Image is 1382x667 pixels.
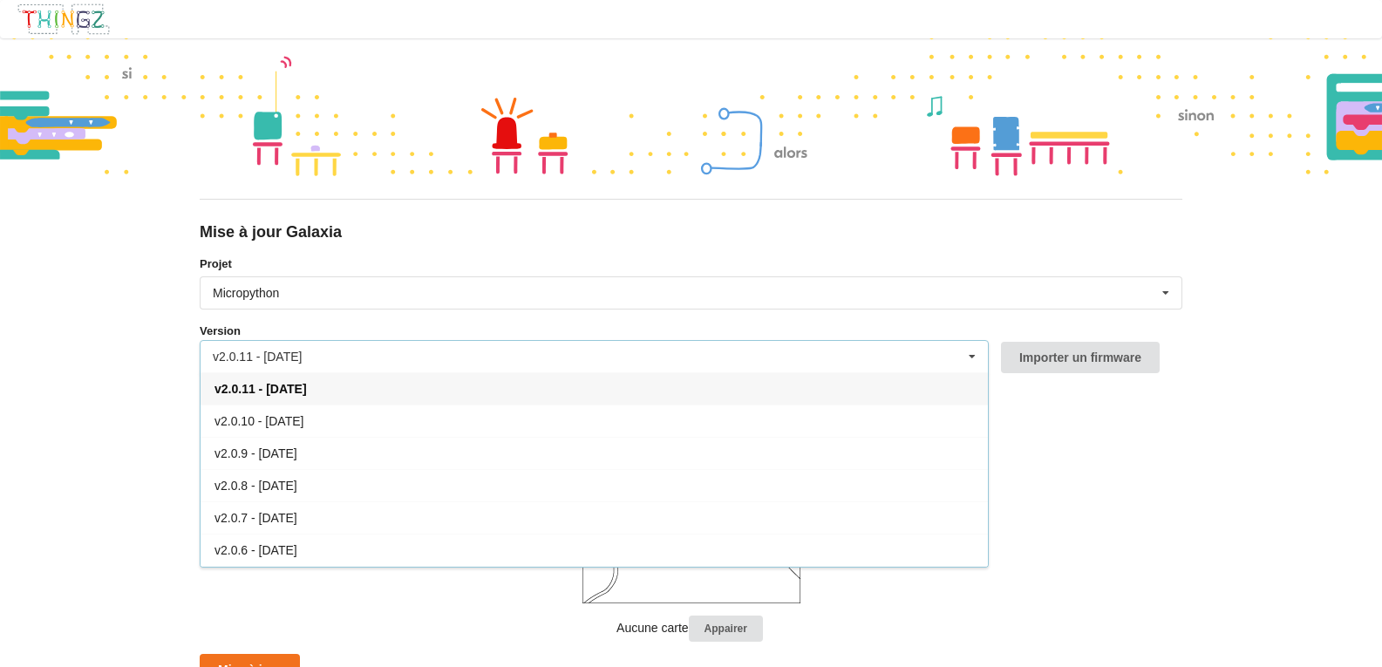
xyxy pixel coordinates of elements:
div: Micropython [213,287,279,299]
span: v2.0.9 - [DATE] [214,446,297,460]
span: v2.0.7 - [DATE] [214,511,297,525]
span: v2.0.11 - [DATE] [214,382,307,396]
div: v2.0.11 - [DATE] [213,351,302,363]
span: v2.0.8 - [DATE] [214,479,297,493]
label: Version [200,323,241,340]
button: Appairer [689,616,763,643]
p: Aucune carte [200,616,1182,643]
span: v2.0.10 - [DATE] [214,414,303,428]
div: Mise à jour Galaxia [200,222,1182,242]
label: Projet [200,255,1182,273]
button: Importer un firmware [1001,342,1160,373]
img: thingz_logo.png [17,3,111,36]
span: v2.0.6 - [DATE] [214,543,297,557]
